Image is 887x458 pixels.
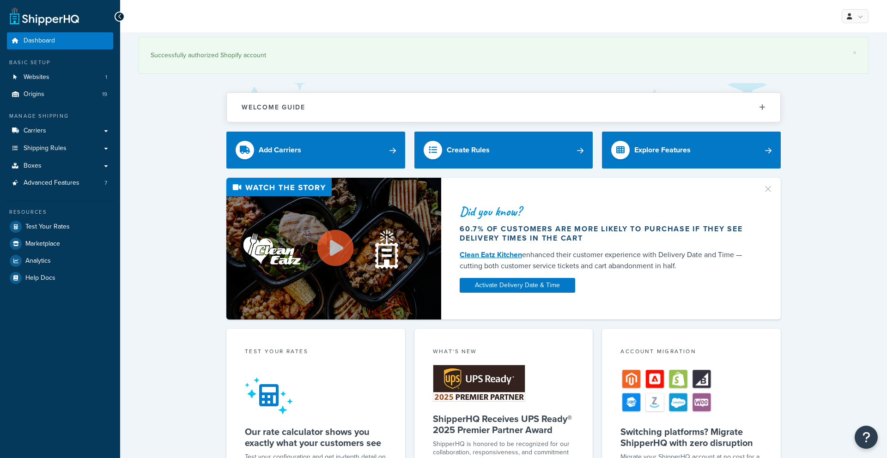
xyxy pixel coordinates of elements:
a: Activate Delivery Date & Time [460,278,575,293]
li: Origins [7,86,113,103]
span: Advanced Features [24,179,79,187]
span: Shipping Rules [24,145,67,152]
div: 60.7% of customers are more likely to purchase if they see delivery times in the cart [460,224,752,243]
span: Carriers [24,127,46,135]
a: Add Carriers [226,132,405,169]
img: Video thumbnail [226,178,441,319]
div: enhanced their customer experience with Delivery Date and Time — cutting both customer service ti... [460,249,752,271]
span: Dashboard [24,37,55,45]
div: Basic Setup [7,59,113,66]
a: Origins19 [7,86,113,103]
div: Resources [7,208,113,216]
div: Manage Shipping [7,112,113,120]
a: Marketplace [7,235,113,252]
a: Explore Features [602,132,781,169]
a: Advanced Features7 [7,175,113,192]
a: Test Your Rates [7,218,113,235]
a: Clean Eatz Kitchen [460,249,522,260]
div: Create Rules [447,144,490,157]
span: Boxes [24,162,42,170]
h5: ShipperHQ Receives UPS Ready® 2025 Premier Partner Award [433,413,575,435]
span: 1 [105,73,107,81]
h2: Welcome Guide [242,104,305,111]
a: Dashboard [7,32,113,49]
a: Carriers [7,122,113,139]
span: Websites [24,73,49,81]
a: Analytics [7,253,113,269]
span: 7 [104,179,107,187]
span: Test Your Rates [25,223,70,231]
button: Open Resource Center [855,426,878,449]
h5: Our rate calculator shows you exactly what your customers see [245,426,387,448]
span: Marketplace [25,240,60,248]
a: Create Rules [414,132,593,169]
a: Help Docs [7,270,113,286]
div: Test your rates [245,347,387,358]
a: Websites1 [7,69,113,86]
li: Advanced Features [7,175,113,192]
div: What's New [433,347,575,358]
a: × [853,49,857,56]
span: Origins [24,90,44,98]
span: Analytics [25,257,51,265]
div: Did you know? [460,205,752,218]
div: Successfully authorized Shopify account [151,49,857,62]
a: Boxes [7,157,113,175]
button: Welcome Guide [227,93,780,122]
li: Websites [7,69,113,86]
span: Help Docs [25,274,55,282]
div: Explore Features [634,144,691,157]
a: Shipping Rules [7,140,113,157]
div: Account Migration [620,347,762,358]
span: 19 [102,90,107,98]
h5: Switching platforms? Migrate ShipperHQ with zero disruption [620,426,762,448]
div: Add Carriers [259,144,301,157]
